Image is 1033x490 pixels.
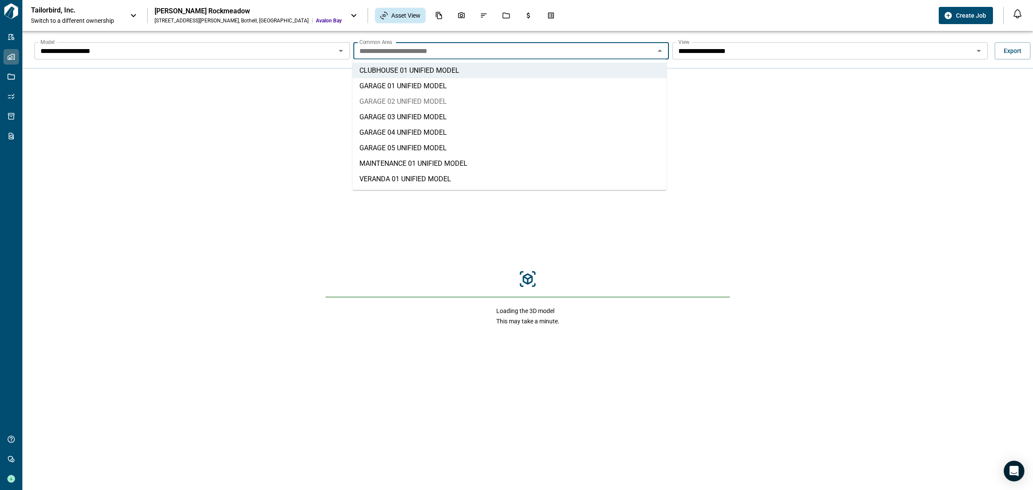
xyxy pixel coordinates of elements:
span: Asset View [391,11,421,20]
button: Open [973,45,985,57]
span: Switch to a different ownership [31,16,121,25]
button: Close [654,45,666,57]
li: GARAGE 04 UNIFIED MODEL [353,125,667,140]
button: Export [995,42,1030,59]
span: Avalon Bay [316,17,342,24]
div: Documents [430,8,448,23]
div: Open Intercom Messenger [1004,461,1024,481]
div: Budgets [520,8,538,23]
button: Open notification feed [1011,7,1024,21]
div: Asset View [375,8,426,23]
span: This may take a minute. [496,317,560,326]
span: Loading the 3D model [496,307,560,315]
li: GARAGE 05 UNIFIED MODEL [353,140,667,156]
span: Create Job [956,11,986,20]
li: GARAGE 03 UNIFIED MODEL [353,109,667,125]
li: GARAGE 02 UNIFIED MODEL [353,94,667,109]
div: Photos [452,8,470,23]
li: MAINTENANCE 01 UNIFIED MODEL [353,156,667,171]
div: Takeoff Center [542,8,560,23]
label: Common Area [359,38,392,46]
div: Jobs [497,8,515,23]
label: Model [40,38,55,46]
div: [PERSON_NAME] Rockmeadow [155,7,342,16]
div: Issues & Info [475,8,493,23]
span: Export [1004,47,1021,55]
li: VERANDA 01 UNIFIED MODEL [353,171,667,187]
li: CLUBHOUSE 01 UNIFIED MODEL [353,63,667,78]
li: GARAGE 01 UNIFIED MODEL [353,78,667,94]
button: Create Job [939,7,993,24]
p: Tailorbird, Inc. [31,6,108,15]
div: [STREET_ADDRESS][PERSON_NAME] , Bothell , [GEOGRAPHIC_DATA] [155,17,309,24]
button: Open [335,45,347,57]
label: View [678,38,690,46]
